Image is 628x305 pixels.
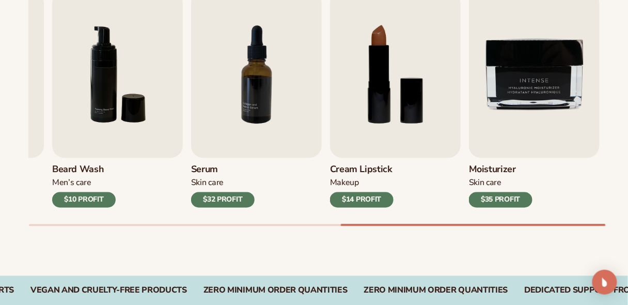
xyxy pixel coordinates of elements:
div: Makeup [330,178,394,189]
h3: Beard Wash [52,164,116,176]
div: Zero Minimum Order QuantitieS [203,286,348,296]
div: $32 PROFIT [191,192,255,208]
div: Skin Care [191,178,255,189]
div: $10 PROFIT [52,192,116,208]
div: Zero Minimum Order QuantitieS [364,286,508,296]
div: Skin Care [469,178,532,189]
div: $35 PROFIT [469,192,532,208]
div: $14 PROFIT [330,192,394,208]
h3: Cream Lipstick [330,164,394,176]
div: Open Intercom Messenger [592,270,617,295]
div: Men’s Care [52,178,116,189]
div: Vegan and Cruelty-Free Products [30,286,187,296]
h3: Moisturizer [469,164,532,176]
h3: Serum [191,164,255,176]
